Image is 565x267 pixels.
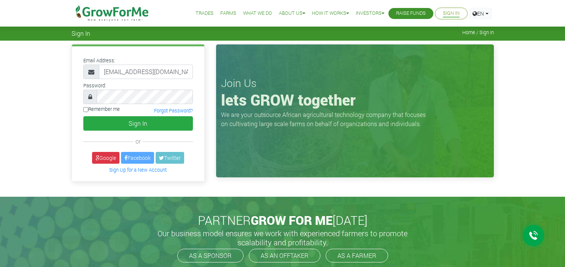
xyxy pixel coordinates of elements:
a: Farms [220,9,236,17]
h1: lets GROW together [221,91,489,109]
label: Password: [83,82,106,89]
span: Sign In [72,30,90,37]
h3: Join Us [221,77,489,90]
a: Sign In [443,9,460,17]
a: AS A FARMER [326,249,388,262]
a: Investors [356,9,384,17]
a: What We Do [243,9,272,17]
a: EN [469,8,492,19]
a: Google [92,152,119,164]
p: We are your outsource African agricultural technology company that focuses on cultivating large s... [221,110,430,128]
h2: PARTNER [DATE] [75,213,491,228]
a: Forgot Password? [154,107,193,114]
a: AS A SPONSOR [177,249,244,262]
label: Remember me [83,106,120,113]
h5: Our business model ensures we work with experienced farmers to promote scalability and profitabil... [150,229,416,247]
a: How it Works [312,9,349,17]
input: Email Address [99,65,193,79]
a: Sign Up for a New Account [109,167,167,173]
span: Home / Sign In [462,30,494,35]
a: Raise Funds [396,9,426,17]
a: AS AN OFFTAKER [249,249,320,262]
button: Sign In [83,116,193,131]
div: or [83,137,193,146]
label: Email Address: [83,57,115,64]
span: GROW FOR ME [251,212,333,228]
a: About Us [279,9,305,17]
input: Remember me [83,107,88,112]
a: Trades [196,9,213,17]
